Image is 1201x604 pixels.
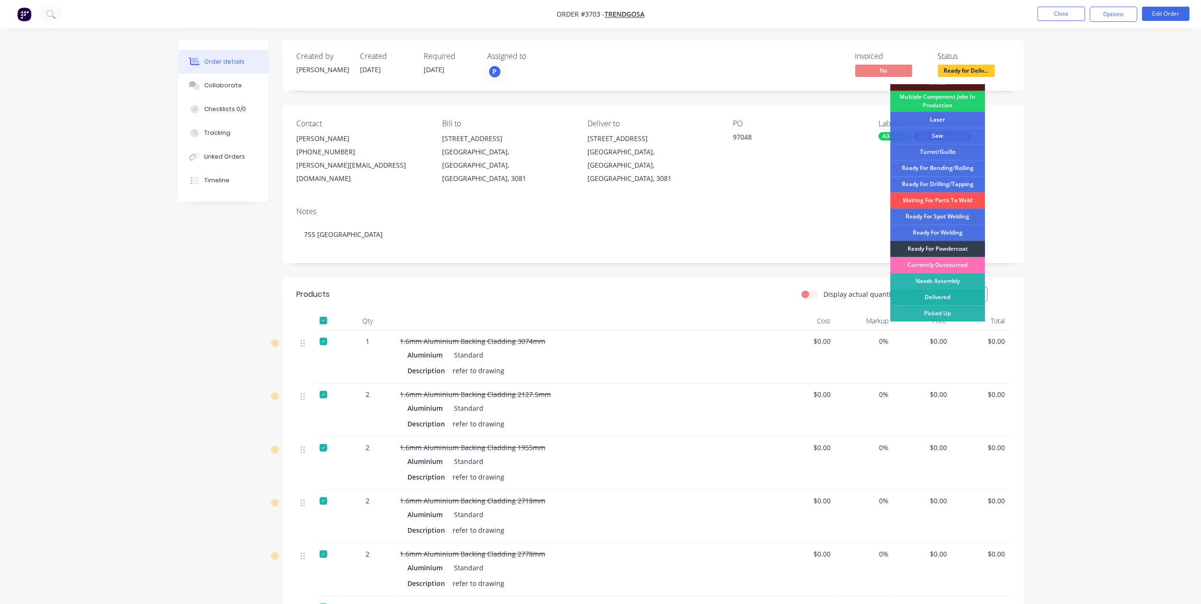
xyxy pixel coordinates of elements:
[897,336,947,346] span: $0.00
[178,50,268,74] button: Order details
[890,176,985,192] div: Ready For Drilling/Tapping
[1038,7,1085,21] button: Close
[408,417,449,431] div: Description
[780,389,831,399] span: $0.00
[838,443,889,453] span: 0%
[442,132,572,145] div: [STREET_ADDRESS]
[297,65,349,75] div: [PERSON_NAME]
[587,132,718,145] div: [STREET_ADDRESS]
[400,549,546,558] span: 1.6mm Aluminium Backing Cladding 2778mm
[897,496,947,506] span: $0.00
[360,52,413,61] div: Created
[366,443,370,453] span: 2
[297,52,349,61] div: Created by
[400,443,546,452] span: 1.6mm Aluminium Backing Cladding 1955mm
[780,336,831,346] span: $0.00
[890,208,985,225] div: Ready For Spot Welding
[451,508,484,521] div: Standard
[890,273,985,289] div: Needs Assembly
[297,132,427,145] div: [PERSON_NAME]
[955,336,1005,346] span: $0.00
[780,549,831,559] span: $0.00
[733,119,863,128] div: PO
[408,454,447,468] div: Aluminium
[297,145,427,159] div: [PHONE_NUMBER]
[890,289,985,305] div: Delivered
[890,192,985,208] div: Waiting For Parts To Weld
[360,65,381,74] span: [DATE]
[587,132,718,185] div: [STREET_ADDRESS][GEOGRAPHIC_DATA], [GEOGRAPHIC_DATA], [GEOGRAPHIC_DATA], 3081
[297,207,1009,216] div: Notes
[879,119,1009,128] div: Labels
[204,81,242,90] div: Collaborate
[838,496,889,506] span: 0%
[178,169,268,192] button: Timeline
[366,549,370,559] span: 2
[17,7,31,21] img: Factory
[340,311,397,330] div: Qty
[938,65,995,76] span: Ready for Deliv...
[890,144,985,160] div: Turret/Guillo
[442,132,572,185] div: [STREET_ADDRESS][GEOGRAPHIC_DATA], [GEOGRAPHIC_DATA], [GEOGRAPHIC_DATA], 3081
[400,496,546,505] span: 1.6mm Aluminium Backing Cladding 2718mm
[938,65,995,79] button: Ready for Deliv...
[890,128,985,144] div: Saw
[442,145,572,185] div: [GEOGRAPHIC_DATA], [GEOGRAPHIC_DATA], [GEOGRAPHIC_DATA], 3081
[955,389,1005,399] span: $0.00
[424,52,476,61] div: Required
[449,523,509,537] div: refer to drawing
[890,305,985,321] div: Picked Up
[297,220,1009,249] div: 7SS [GEOGRAPHIC_DATA]
[733,132,852,145] div: 97048
[838,389,889,399] span: 0%
[451,454,484,468] div: Standard
[938,52,1009,61] div: Status
[780,496,831,506] span: $0.00
[897,443,947,453] span: $0.00
[408,561,447,575] div: Aluminium
[178,97,268,121] button: Checklists 0/0
[890,91,985,112] div: Multiple Component Jobs In Production
[366,389,370,399] span: 2
[855,65,912,76] span: No
[408,523,449,537] div: Description
[408,401,447,415] div: Aluminium
[297,159,427,185] div: [PERSON_NAME][EMAIL_ADDRESS][DOMAIN_NAME]
[838,336,889,346] span: 0%
[838,549,889,559] span: 0%
[204,152,245,161] div: Linked Orders
[204,176,229,185] div: Timeline
[587,119,718,128] div: Deliver to
[776,311,835,330] div: Cost
[587,145,718,185] div: [GEOGRAPHIC_DATA], [GEOGRAPHIC_DATA], [GEOGRAPHIC_DATA], 3081
[488,65,502,79] div: P
[955,496,1005,506] span: $0.00
[400,390,551,399] span: 1.6mm Aluminium Backing Cladding 2127.5mm
[879,132,910,141] div: A3-Laser
[204,129,230,137] div: Tracking
[488,52,583,61] div: Assigned to
[890,112,985,128] div: Laser
[424,65,445,74] span: [DATE]
[178,145,268,169] button: Linked Orders
[204,105,246,113] div: Checklists 0/0
[442,119,572,128] div: Bill to
[408,348,447,362] div: Aluminium
[780,443,831,453] span: $0.00
[605,10,644,19] a: Trendgosa
[204,57,245,66] div: Order details
[297,119,427,128] div: Contact
[449,470,509,484] div: refer to drawing
[451,401,484,415] div: Standard
[449,576,509,590] div: refer to drawing
[955,443,1005,453] span: $0.00
[897,389,947,399] span: $0.00
[955,549,1005,559] span: $0.00
[366,336,370,346] span: 1
[897,549,947,559] span: $0.00
[297,132,427,185] div: [PERSON_NAME][PHONE_NUMBER][PERSON_NAME][EMAIL_ADDRESS][DOMAIN_NAME]
[408,576,449,590] div: Description
[297,289,330,300] div: Products
[890,257,985,273] div: Currently Outsourced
